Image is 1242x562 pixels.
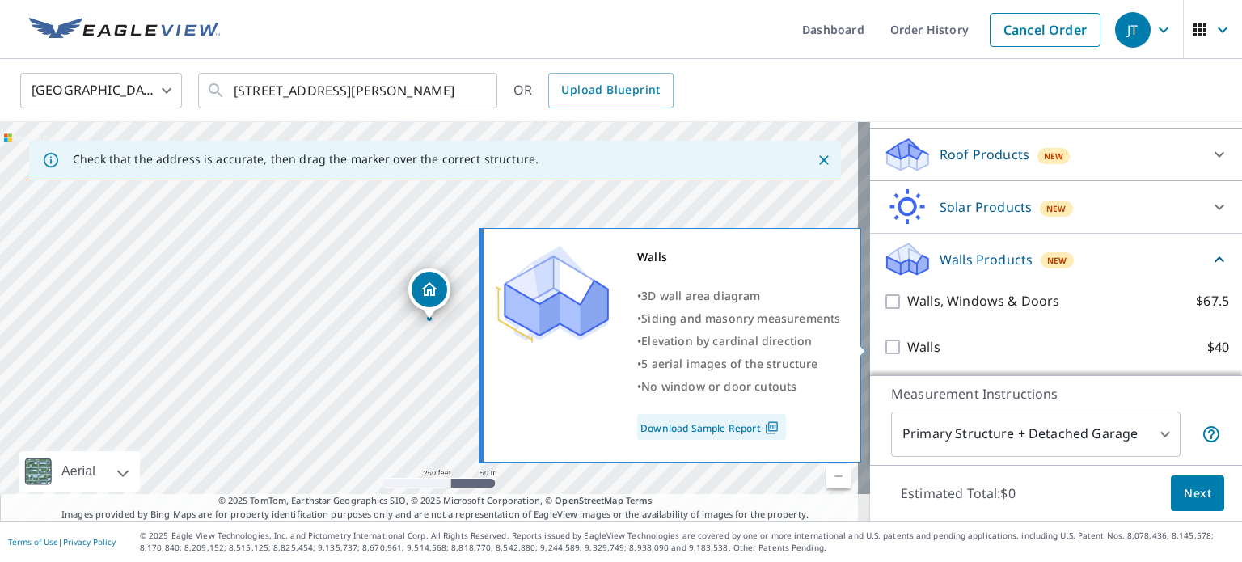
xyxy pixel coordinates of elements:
div: Walls [637,246,840,268]
button: Next [1171,475,1224,512]
div: • [637,285,840,307]
img: EV Logo [29,18,220,42]
p: Check that the address is accurate, then drag the marker over the correct structure. [73,152,539,167]
input: Search by address or latitude-longitude [234,68,464,113]
p: Roof Products [940,145,1029,164]
div: Aerial [19,451,140,492]
span: New [1044,150,1064,163]
span: Elevation by cardinal direction [641,333,812,349]
a: Terms of Use [8,536,58,547]
p: Walls Products [940,250,1033,269]
p: Walls [907,337,940,357]
div: Primary Structure + Detached Garage [891,412,1181,457]
div: • [637,307,840,330]
div: Dropped pin, building 1, Residential property, 2125 Stillwell St Lafayette, IN 47904 [408,268,450,319]
a: Privacy Policy [63,536,116,547]
div: JT [1115,12,1151,48]
span: 5 aerial images of the structure [641,356,817,371]
div: Aerial [57,451,100,492]
div: Roof ProductsNew [883,135,1229,174]
span: Siding and masonry measurements [641,311,840,326]
div: • [637,353,840,375]
a: OpenStreetMap [555,494,623,506]
div: OR [513,73,674,108]
span: New [1047,254,1067,267]
p: | [8,537,116,547]
p: Solar Products [940,197,1032,217]
a: Download Sample Report [637,414,786,440]
a: Terms [626,494,653,506]
div: [GEOGRAPHIC_DATA] [20,68,182,113]
p: $40 [1207,337,1229,357]
p: Measurement Instructions [891,384,1221,404]
img: Pdf Icon [761,420,783,435]
span: Next [1184,484,1211,504]
span: 3D wall area diagram [641,288,760,303]
img: Premium [496,246,609,343]
span: © 2025 TomTom, Earthstar Geographics SIO, © 2025 Microsoft Corporation, © [218,494,653,508]
div: • [637,375,840,398]
div: Solar ProductsNew [883,188,1229,226]
span: No window or door cutouts [641,378,796,394]
button: Close [813,150,834,171]
span: Your report will include the primary structure and a detached garage if one exists. [1202,425,1221,444]
div: • [637,330,840,353]
a: Cancel Order [990,13,1100,47]
p: © 2025 Eagle View Technologies, Inc. and Pictometry International Corp. All Rights Reserved. Repo... [140,530,1234,554]
a: Upload Blueprint [548,73,673,108]
div: Walls ProductsNew [883,240,1229,278]
p: Walls, Windows & Doors [907,291,1059,311]
p: $67.5 [1196,291,1229,311]
a: Current Level 17, Zoom Out [826,464,851,488]
p: Estimated Total: $0 [888,475,1029,511]
span: New [1046,202,1067,215]
span: Upload Blueprint [561,80,660,100]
